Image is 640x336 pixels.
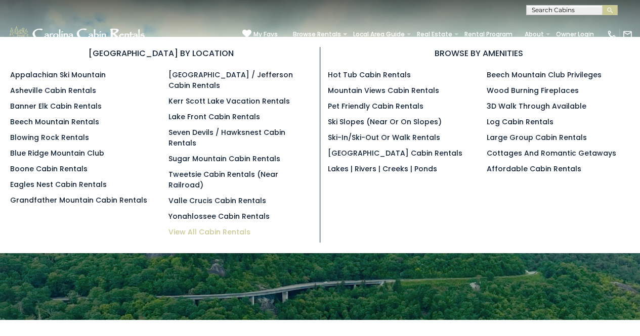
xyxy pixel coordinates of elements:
[10,101,102,111] a: Banner Elk Cabin Rentals
[10,47,312,60] h3: [GEOGRAPHIC_DATA] BY LOCATION
[328,101,423,111] a: Pet Friendly Cabin Rentals
[242,29,278,39] a: My Favs
[10,195,147,205] a: Grandfather Mountain Cabin Rentals
[288,27,346,41] a: Browse Rentals
[168,70,293,90] a: [GEOGRAPHIC_DATA] / Jefferson Cabin Rentals
[10,148,104,158] a: Blue Ridge Mountain Club
[10,164,88,174] a: Boone Cabin Rentals
[168,127,285,148] a: Seven Devils / Hawksnest Cabin Rentals
[168,196,266,206] a: Valle Crucis Cabin Rentals
[168,96,290,106] a: Kerr Scott Lake Vacation Rentals
[328,117,442,127] a: Ski Slopes (Near or On Slopes)
[328,85,439,95] a: Mountain Views Cabin Rentals
[459,27,518,41] a: Rental Program
[10,179,107,189] a: Eagles Nest Cabin Rentals
[486,85,578,95] a: Wood Burning Fireplaces
[622,29,632,39] img: mail-regular-white.png
[486,164,581,174] a: Affordable Cabin Rentals
[551,27,599,41] a: Owner Login
[168,227,250,237] a: View All Cabin Rentals
[10,117,99,127] a: Beech Mountain Rentals
[10,85,96,95] a: Asheville Cabin Rentals
[348,27,410,41] a: Local Area Guide
[486,70,601,80] a: Beech Mountain Club Privileges
[168,211,270,221] a: Yonahlossee Cabin Rentals
[486,101,586,111] a: 3D Walk Through Available
[328,164,437,174] a: Lakes | Rivers | Creeks | Ponds
[486,148,616,158] a: Cottages and Romantic Getaways
[328,148,462,158] a: [GEOGRAPHIC_DATA] Cabin Rentals
[8,24,148,44] img: White-1-1-2.png
[10,132,89,142] a: Blowing Rock Rentals
[168,154,280,164] a: Sugar Mountain Cabin Rentals
[520,27,549,41] a: About
[328,70,411,80] a: Hot Tub Cabin Rentals
[10,70,106,80] a: Appalachian Ski Mountain
[328,132,440,142] a: Ski-in/Ski-Out or Walk Rentals
[168,112,260,122] a: Lake Front Cabin Rentals
[168,169,278,190] a: Tweetsie Cabin Rentals (Near Railroad)
[412,27,457,41] a: Real Estate
[486,117,553,127] a: Log Cabin Rentals
[486,132,586,142] a: Large Group Cabin Rentals
[328,47,630,60] h3: BROWSE BY AMENITIES
[607,29,617,39] img: phone-regular-white.png
[253,30,278,39] span: My Favs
